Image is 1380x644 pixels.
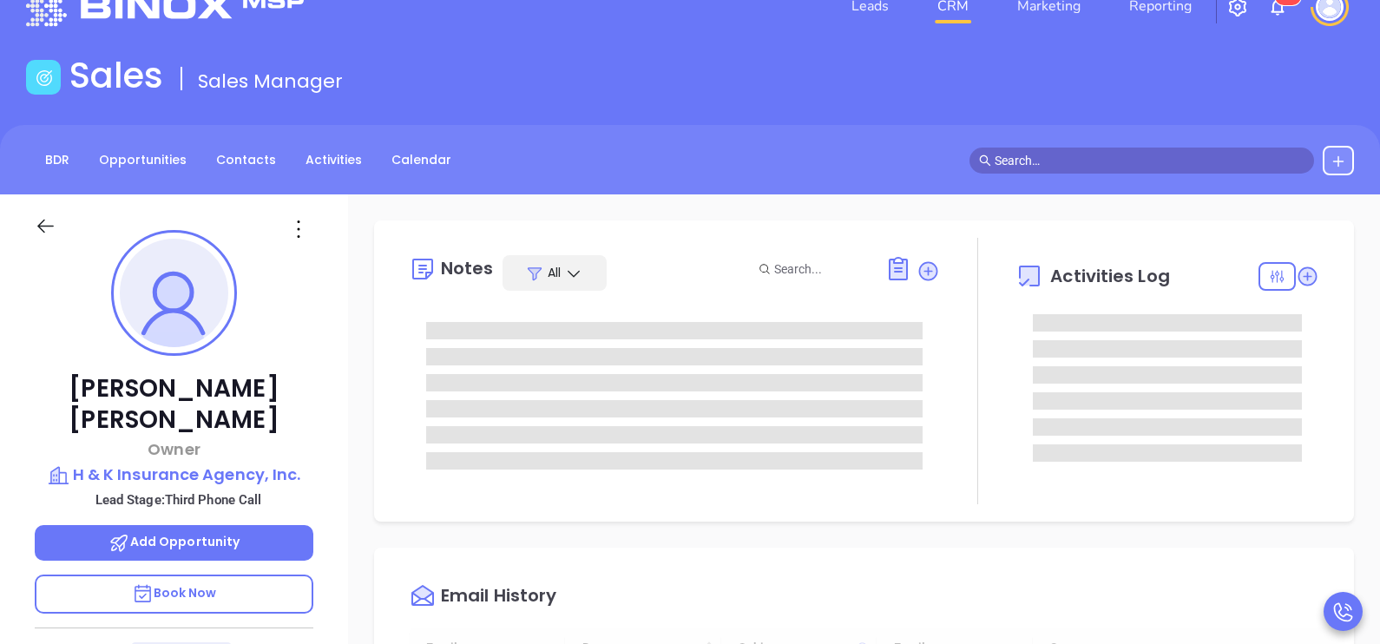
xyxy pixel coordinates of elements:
[69,55,163,96] h1: Sales
[35,437,313,461] p: Owner
[120,239,228,347] img: profile-user
[89,146,197,174] a: Opportunities
[1050,267,1169,285] span: Activities Log
[548,264,561,281] span: All
[35,463,313,487] a: H & K Insurance Agency, Inc.
[441,260,494,277] div: Notes
[43,489,313,511] p: Lead Stage: Third Phone Call
[381,146,462,174] a: Calendar
[35,146,80,174] a: BDR
[198,68,343,95] span: Sales Manager
[295,146,372,174] a: Activities
[206,146,286,174] a: Contacts
[774,260,866,279] input: Search...
[35,373,313,436] p: [PERSON_NAME] [PERSON_NAME]
[132,584,217,601] span: Book Now
[441,587,556,610] div: Email History
[108,533,240,550] span: Add Opportunity
[979,154,991,167] span: search
[995,151,1305,170] input: Search…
